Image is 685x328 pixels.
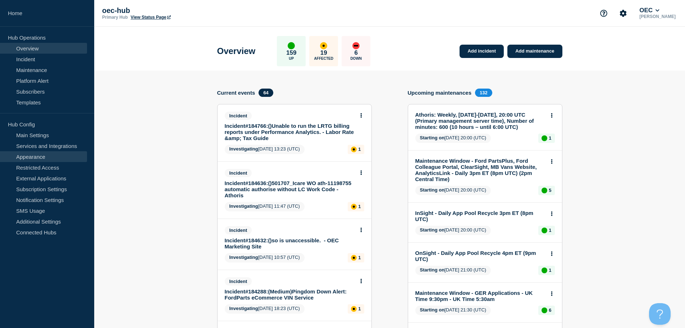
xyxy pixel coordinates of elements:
[351,147,357,152] div: affected
[289,57,294,60] p: Up
[415,186,491,195] span: [DATE] 20:00 (UTC)
[542,228,547,233] div: up
[102,15,128,20] p: Primary Hub
[350,57,362,60] p: Down
[352,42,360,49] div: down
[358,255,361,260] p: 1
[638,7,661,14] button: OEC
[415,226,491,235] span: [DATE] 20:00 (UTC)
[420,135,445,140] span: Starting on
[229,146,258,152] span: Investigating
[102,6,246,15] p: oec-hub
[358,204,361,209] p: 1
[217,46,256,56] h1: Overview
[549,188,551,193] p: 5
[225,226,252,234] span: Incident
[351,306,357,312] div: affected
[225,304,305,314] span: [DATE] 18:23 (UTC)
[415,306,491,315] span: [DATE] 21:30 (UTC)
[286,49,296,57] p: 159
[549,135,551,141] p: 1
[596,6,611,21] button: Support
[225,253,305,262] span: [DATE] 10:57 (UTC)
[351,204,357,210] div: affected
[542,268,547,273] div: up
[507,45,562,58] a: Add maintenance
[358,147,361,152] p: 1
[314,57,333,60] p: Affected
[355,49,358,57] p: 6
[225,202,305,211] span: [DATE] 11:47 (UTC)
[225,169,252,177] span: Incident
[358,306,361,311] p: 1
[225,123,355,141] a: Incident#184766:()Unable to run the LRTG billing reports under Performance Analytics. - Labor Rat...
[131,15,170,20] a: View Status Page
[415,210,545,222] a: InSight - Daily App Pool Recycle 3pm ET (8pm UTC)
[408,90,472,96] h4: Upcoming maintenances
[415,112,545,130] a: Athoris: Weekly, [DATE]-[DATE], 20:00 UTC (Primary management server time), Number of minutes: 60...
[229,306,258,311] span: Investigating
[259,89,273,97] span: 64
[225,145,305,154] span: [DATE] 13:23 (UTC)
[616,6,631,21] button: Account settings
[420,307,445,313] span: Starting on
[542,135,547,141] div: up
[420,187,445,193] span: Starting on
[288,42,295,49] div: up
[225,180,355,198] a: Incident#184636:()501707_Icare WO ath-11198755 automatic authorise without LC Work Code - Athoris
[649,303,671,325] iframe: Help Scout Beacon - Open
[415,266,491,275] span: [DATE] 21:00 (UTC)
[542,307,547,313] div: up
[415,290,545,302] a: Maintenance Window - GER Applications - UK Time 9:30pm - UK Time 5:30am
[549,307,551,313] p: 6
[225,237,355,250] a: Incident#184632:()so is unaccessible. - OEC Marketing Site
[320,42,327,49] div: affected
[638,14,677,19] p: [PERSON_NAME]
[420,227,445,233] span: Starting on
[460,45,504,58] a: Add incident
[229,255,258,260] span: Investigating
[217,90,255,96] h4: Current events
[415,134,491,143] span: [DATE] 20:00 (UTC)
[225,277,252,286] span: Incident
[320,49,327,57] p: 19
[225,112,252,120] span: Incident
[549,268,551,273] p: 1
[420,267,445,273] span: Starting on
[475,89,492,97] span: 132
[415,158,545,182] a: Maintenance Window - Ford PartsPlus, Ford Colleague Portal, ClearSight, MB Vans Website, Analytic...
[225,288,355,301] a: Incident#184288:(Medium)Pingdom Down Alert: FordParts eCommerce VIN Service
[229,203,258,209] span: Investigating
[549,228,551,233] p: 1
[415,250,545,262] a: OnSight - Daily App Pool Recycle 4pm ET (9pm UTC)
[542,188,547,193] div: up
[351,255,357,261] div: affected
